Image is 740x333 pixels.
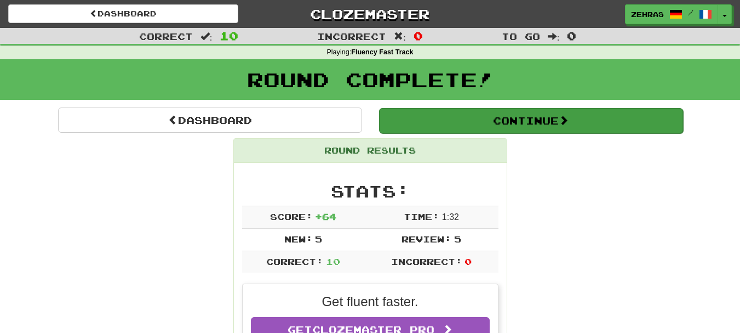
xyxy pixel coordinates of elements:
span: : [200,32,213,41]
span: Correct: [266,256,323,267]
span: New: [284,234,313,244]
span: 5 [454,234,461,244]
span: zehras [631,9,664,19]
h1: Round Complete! [4,69,736,91]
span: 5 [315,234,322,244]
span: To go [502,31,540,42]
span: 0 [464,256,472,267]
span: Time: [404,211,439,222]
span: 10 [326,256,340,267]
span: : [548,32,560,41]
button: Continue [379,108,683,133]
span: : [394,32,406,41]
a: Clozemaster [255,4,485,24]
a: Dashboard [8,4,238,23]
span: Score: [270,211,313,222]
a: zehras / [625,4,718,24]
div: Round Results [234,139,507,163]
a: Dashboard [58,108,362,133]
strong: Fluency Fast Track [351,48,413,56]
span: Correct [139,31,193,42]
span: / [688,9,693,16]
span: 10 [220,29,238,42]
span: Incorrect [317,31,386,42]
span: 1 : 32 [442,212,459,222]
h2: Stats: [242,182,498,200]
span: 0 [414,29,423,42]
span: Incorrect: [391,256,462,267]
p: Get fluent faster. [251,292,490,311]
span: 0 [567,29,576,42]
span: + 64 [315,211,336,222]
span: Review: [401,234,451,244]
